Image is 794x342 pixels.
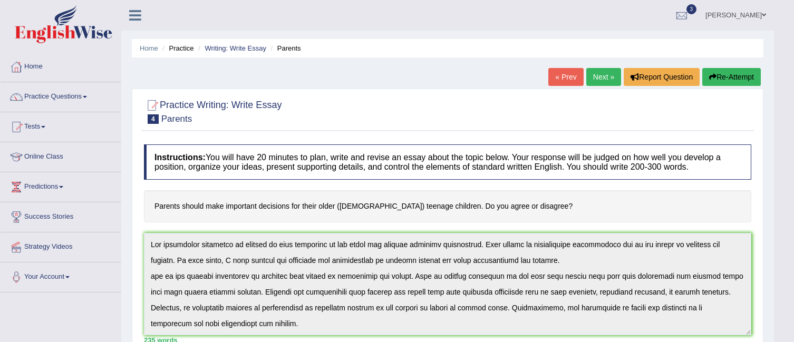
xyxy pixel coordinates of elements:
a: Practice Questions [1,82,121,109]
a: Your Account [1,262,121,289]
a: « Prev [548,68,583,86]
small: Parents [161,114,192,124]
span: 3 [686,4,697,14]
a: Predictions [1,172,121,199]
a: Home [1,52,121,79]
a: Tests [1,112,121,139]
a: Home [140,44,158,52]
li: Parents [268,43,301,53]
a: Writing: Write Essay [205,44,266,52]
li: Practice [160,43,193,53]
a: Success Stories [1,202,121,229]
button: Re-Attempt [702,68,761,86]
b: Instructions: [154,153,206,162]
a: Next » [586,68,621,86]
button: Report Question [624,68,700,86]
h4: Parents should make important decisions for their older ([DEMOGRAPHIC_DATA]) teenage children. Do... [144,190,751,222]
a: Strategy Videos [1,232,121,259]
h2: Practice Writing: Write Essay [144,97,282,124]
span: 4 [148,114,159,124]
h4: You will have 20 minutes to plan, write and revise an essay about the topic below. Your response ... [144,144,751,180]
a: Online Class [1,142,121,169]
